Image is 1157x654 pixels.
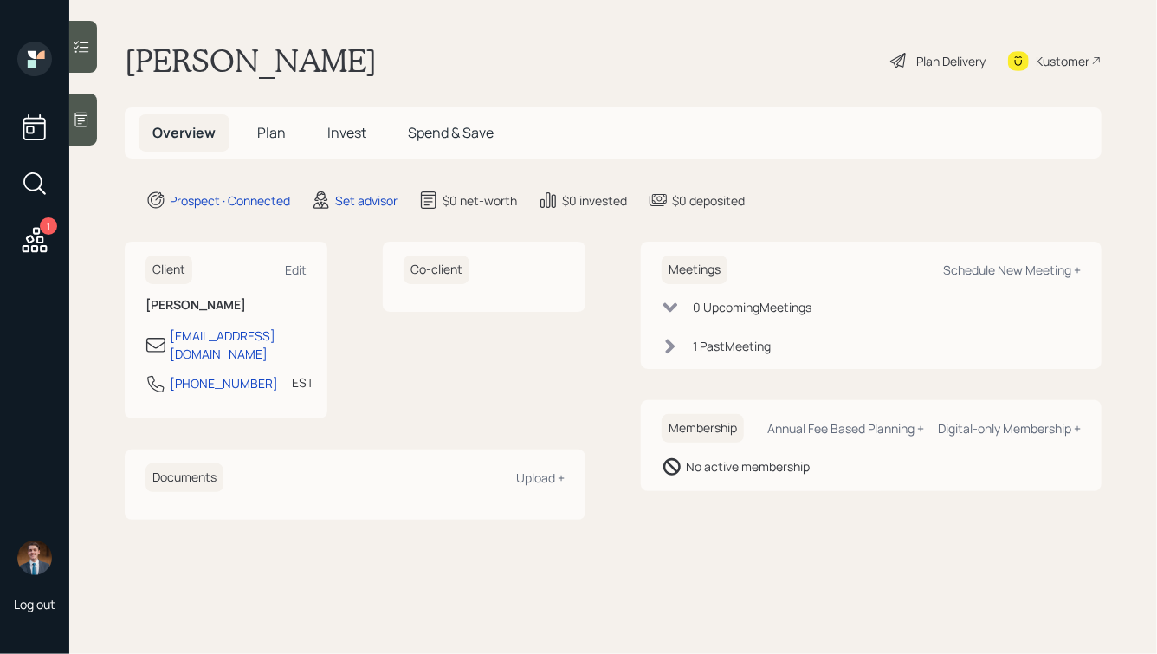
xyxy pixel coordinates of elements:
[404,256,469,284] h6: Co-client
[125,42,377,80] h1: [PERSON_NAME]
[443,191,517,210] div: $0 net-worth
[662,256,727,284] h6: Meetings
[943,262,1081,278] div: Schedule New Meeting +
[686,457,810,476] div: No active membership
[285,262,307,278] div: Edit
[672,191,745,210] div: $0 deposited
[662,414,744,443] h6: Membership
[292,373,313,392] div: EST
[17,541,52,575] img: hunter_neumayer.jpg
[408,123,494,142] span: Spend & Save
[516,469,565,486] div: Upload +
[327,123,366,142] span: Invest
[1036,52,1089,70] div: Kustomer
[170,327,307,363] div: [EMAIL_ADDRESS][DOMAIN_NAME]
[693,337,771,355] div: 1 Past Meeting
[257,123,286,142] span: Plan
[767,420,924,437] div: Annual Fee Based Planning +
[14,596,55,612] div: Log out
[40,217,57,235] div: 1
[145,298,307,313] h6: [PERSON_NAME]
[152,123,216,142] span: Overview
[938,420,1081,437] div: Digital-only Membership +
[335,191,398,210] div: Set advisor
[916,52,986,70] div: Plan Delivery
[693,298,811,316] div: 0 Upcoming Meeting s
[562,191,627,210] div: $0 invested
[170,191,290,210] div: Prospect · Connected
[145,463,223,492] h6: Documents
[170,374,278,392] div: [PHONE_NUMBER]
[145,256,192,284] h6: Client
